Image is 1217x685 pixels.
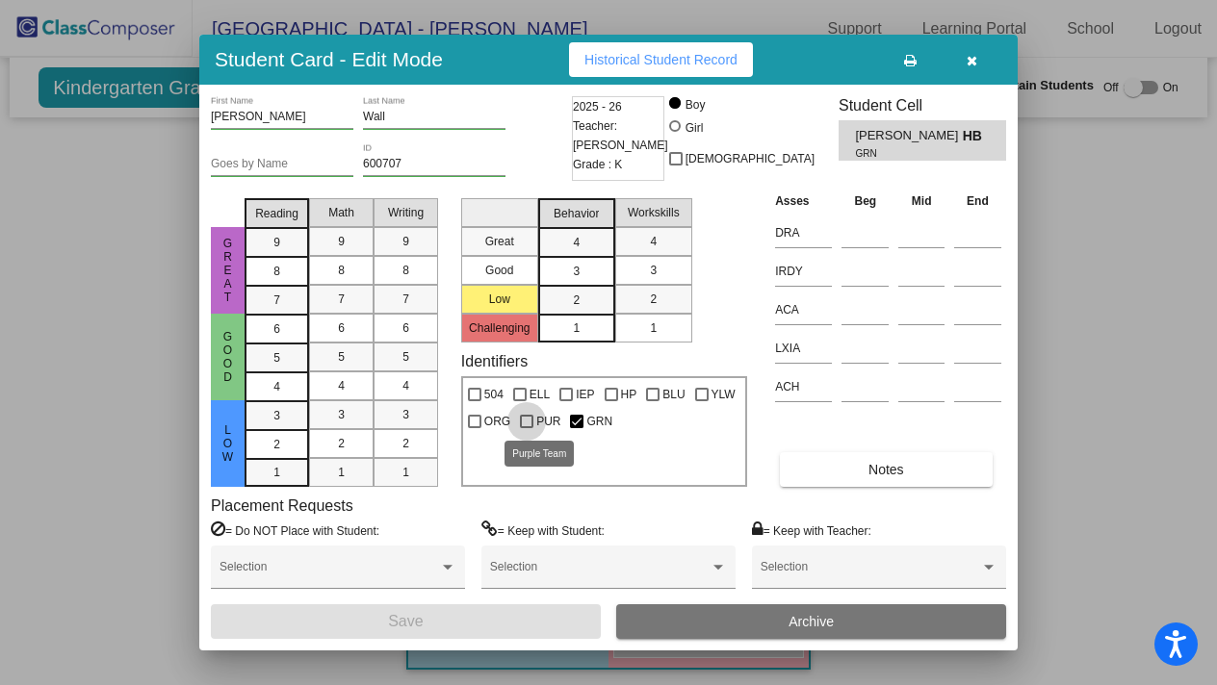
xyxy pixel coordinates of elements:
span: Good [220,330,237,384]
span: 5 [338,348,345,366]
span: Save [388,613,423,629]
span: 3 [650,262,657,279]
span: 4 [573,234,580,251]
th: Asses [770,190,837,212]
span: Archive [789,614,834,629]
label: = Keep with Teacher: [752,520,871,540]
span: 6 [402,319,409,337]
span: Low [220,423,237,464]
span: 6 [273,320,280,338]
span: HB [963,126,990,146]
span: 8 [273,263,280,280]
span: Reading [255,205,298,222]
span: IEP [576,383,594,406]
span: HP [621,383,637,406]
span: 8 [402,262,409,279]
input: goes by name [211,158,353,171]
span: 4 [338,377,345,394]
span: 1 [573,319,580,337]
button: Archive [616,604,1006,639]
span: [PERSON_NAME] [855,126,962,146]
span: 3 [338,406,345,423]
th: Beg [837,190,893,212]
div: Girl [685,119,704,137]
span: 1 [338,464,345,481]
span: ELL [530,383,550,406]
span: 8 [338,262,345,279]
span: Writing [388,204,424,221]
span: Math [328,204,354,221]
span: 4 [650,233,657,250]
span: PUR [536,410,560,433]
input: assessment [775,372,832,401]
span: 2 [402,435,409,452]
span: Historical Student Record [584,52,738,67]
span: 1 [650,319,657,337]
span: 2025 - 26 [573,97,622,116]
span: 1 [273,464,280,481]
span: 5 [273,349,280,367]
span: 504 [484,383,504,406]
span: 2 [573,292,580,309]
span: 3 [573,263,580,280]
input: assessment [775,218,832,247]
span: 1 [402,464,409,481]
span: Behavior [554,205,599,222]
span: 9 [402,233,409,250]
span: 3 [402,406,409,423]
label: = Do NOT Place with Student: [211,520,379,540]
span: YLW [712,383,736,406]
input: assessment [775,295,832,324]
span: 7 [402,291,409,308]
span: 9 [338,233,345,250]
input: assessment [775,257,832,286]
label: Placement Requests [211,496,353,515]
span: Great [220,237,237,304]
input: assessment [775,334,832,363]
span: 4 [273,378,280,395]
span: 5 [402,348,409,366]
span: 2 [338,435,345,452]
span: 3 [273,407,280,424]
span: 2 [273,436,280,453]
span: Workskills [628,204,680,221]
span: 2 [650,291,657,308]
span: 7 [273,292,280,309]
h3: Student Cell [839,96,1006,114]
th: Mid [893,190,949,212]
button: Save [211,604,601,639]
h3: Student Card - Edit Mode [215,47,443,71]
button: Notes [780,452,992,487]
span: BLU [662,383,685,406]
span: Notes [868,462,904,477]
span: Grade : K [573,155,622,174]
div: Boy [685,96,706,114]
label: Identifiers [461,352,528,370]
span: 4 [402,377,409,394]
span: [DEMOGRAPHIC_DATA] [686,147,815,170]
span: GRN [855,146,948,161]
th: End [949,190,1006,212]
span: GRN [586,410,612,433]
span: Teacher: [PERSON_NAME] [573,116,668,155]
button: Historical Student Record [569,42,753,77]
span: 7 [338,291,345,308]
span: ORG [484,410,510,433]
span: 6 [338,319,345,337]
label: = Keep with Student: [481,520,605,540]
input: Enter ID [363,158,505,171]
span: 9 [273,234,280,251]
